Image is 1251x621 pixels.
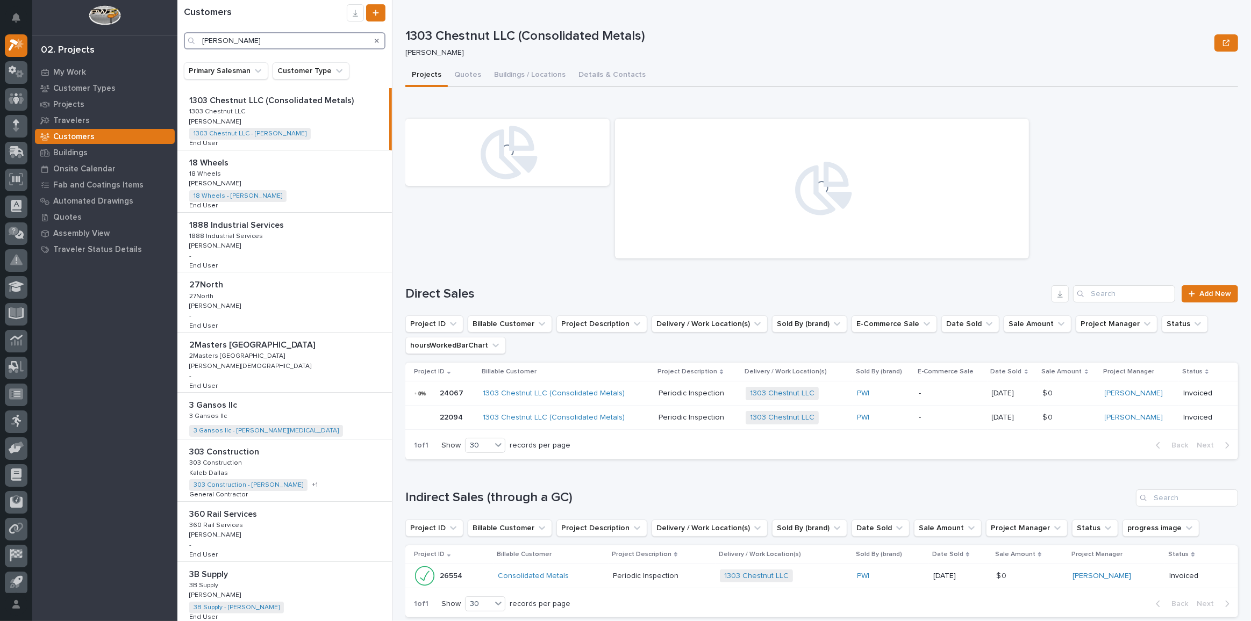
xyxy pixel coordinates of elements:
[53,132,95,142] p: Customers
[1192,599,1238,609] button: Next
[772,315,847,333] button: Sold By (brand)
[448,64,488,87] button: Quotes
[5,6,27,29] button: Notifications
[1165,599,1188,609] span: Back
[194,427,339,435] a: 3 Gansos llc - [PERSON_NAME][MEDICAL_DATA]
[177,272,392,333] a: 27North27North 27North27North [PERSON_NAME][PERSON_NAME] -End UserEnd User
[189,168,223,178] p: 18 Wheels
[719,548,801,560] p: Delivery / Work Location(s)
[612,548,671,560] p: Project Description
[405,48,1206,57] p: [PERSON_NAME]
[189,138,220,147] p: End User
[32,177,177,193] a: Fab and Coatings Items
[405,28,1210,44] p: 1303 Chestnut LLC (Consolidated Metals)
[53,229,110,239] p: Assembly View
[189,519,245,529] p: 360 Rail Services
[189,380,220,390] p: End User
[1072,519,1118,537] button: Status
[510,441,570,450] p: records per page
[189,240,243,250] p: [PERSON_NAME]
[184,7,347,19] h1: Customers
[177,439,392,502] a: 303 Construction303 Construction 303 Construction303 Construction Kaleb DallasKaleb Dallas 303 Co...
[189,541,191,549] p: -
[405,406,1238,430] tr: 2209422094 1303 Chestnut LLC (Consolidated Metals) Periodic InspectionPeriodic Inspection 1303 Ch...
[1073,285,1175,302] input: Search
[189,445,261,457] p: 303 Construction
[189,320,220,330] p: End User
[194,604,280,611] a: 3B Supply - [PERSON_NAME]
[189,291,216,300] p: 27North
[41,45,95,56] div: 02. Projects
[1183,389,1221,398] p: Invoiced
[405,519,463,537] button: Project ID
[32,225,177,241] a: Assembly View
[1165,441,1188,450] span: Back
[1043,387,1055,398] p: $ 0
[1105,413,1163,422] a: [PERSON_NAME]
[32,112,177,128] a: Travelers
[189,398,239,410] p: 3 Gansos llc
[53,84,116,93] p: Customer Types
[1168,548,1189,560] p: Status
[724,572,789,581] a: 1303 Chestnut LLC
[857,572,870,581] a: PWI
[510,600,570,609] p: records per page
[466,440,491,451] div: 30
[189,312,191,320] p: -
[919,389,983,398] p: -
[652,519,768,537] button: Delivery / Work Location(s)
[184,32,385,49] input: Search
[441,600,461,609] p: Show
[177,393,392,439] a: 3 Gansos llc3 Gansos llc 3 Gansos llc3 Gansos llc 3 Gansos llc - [PERSON_NAME][MEDICAL_DATA]
[441,441,461,450] p: Show
[466,598,491,610] div: 30
[1136,489,1238,507] input: Search
[919,413,983,422] p: -
[189,507,259,519] p: 360 Rail Services
[440,411,465,422] p: 22094
[53,164,116,174] p: Onsite Calendar
[1199,290,1231,298] span: Add New
[32,145,177,161] a: Buildings
[995,548,1035,560] p: Sale Amount
[986,519,1068,537] button: Project Manager
[1147,599,1192,609] button: Back
[189,611,220,621] p: End User
[189,218,286,230] p: 1888 Industrial Services
[657,366,717,378] p: Project Description
[273,62,349,80] button: Customer Type
[992,389,1034,398] p: [DATE]
[405,381,1238,406] tr: 2406724067 1303 Chestnut LLC (Consolidated Metals) Periodic InspectionPeriodic Inspection 1303 Ch...
[189,529,243,539] p: [PERSON_NAME]
[652,315,768,333] button: Delivery / Work Location(s)
[572,64,652,87] button: Details & Contacts
[1043,411,1055,422] p: $ 0
[1073,572,1131,581] a: [PERSON_NAME]
[189,230,265,240] p: 1888 Industrial Services
[53,100,84,110] p: Projects
[1104,366,1155,378] p: Project Manager
[483,389,625,398] a: 1303 Chestnut LLC (Consolidated Metals)
[189,549,220,559] p: End User
[189,410,229,420] p: 3 Gansos llc
[992,413,1034,422] p: [DATE]
[932,548,963,560] p: Date Sold
[189,338,317,350] p: 2Masters [GEOGRAPHIC_DATA]
[468,519,552,537] button: Billable Customer
[414,366,445,378] p: Project ID
[1147,441,1192,450] button: Back
[405,286,1047,302] h1: Direct Sales
[659,411,726,422] p: Periodic Inspection
[497,548,552,560] p: Billable Customer
[184,62,268,80] button: Primary Salesman
[32,193,177,209] a: Automated Drawings
[556,315,647,333] button: Project Description
[856,366,902,378] p: Sold By (brand)
[750,413,814,422] a: 1303 Chestnut LLC
[468,315,552,333] button: Billable Customer
[32,64,177,80] a: My Work
[189,178,243,187] p: [PERSON_NAME]
[189,580,220,589] p: 3B Supply
[189,589,243,599] p: [PERSON_NAME]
